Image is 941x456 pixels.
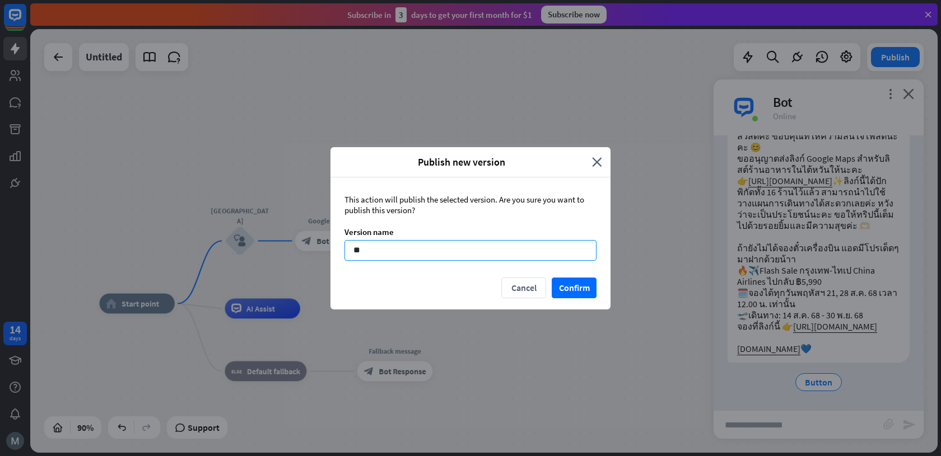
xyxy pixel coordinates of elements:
button: Confirm [552,278,597,298]
button: Cancel [501,278,546,298]
button: Open LiveChat chat widget [9,4,43,38]
span: Publish new version [339,156,584,168]
div: Version name [344,227,597,237]
i: close [592,156,602,168]
div: This action will publish the selected version. Are you sure you want to publish this version? [344,194,597,215]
